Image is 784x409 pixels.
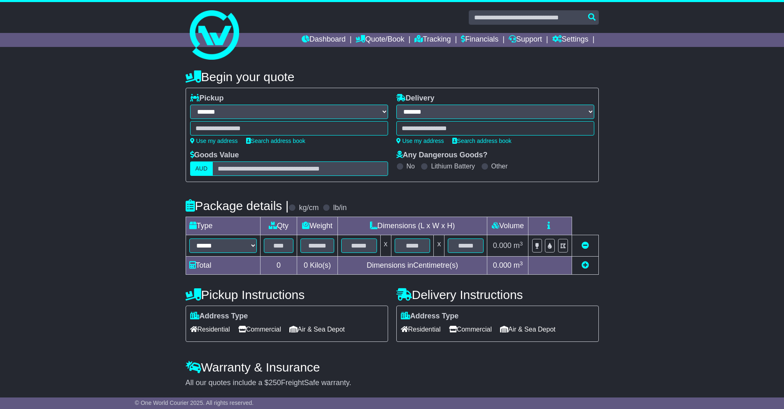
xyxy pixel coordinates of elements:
td: Dimensions (L x W x H) [337,217,487,235]
label: No [407,162,415,170]
span: Air & Sea Depot [289,323,345,336]
a: Settings [552,33,589,47]
label: Goods Value [190,151,239,160]
span: 0.000 [493,261,512,269]
a: Support [509,33,542,47]
a: Search address book [452,138,512,144]
a: Use my address [190,138,238,144]
a: Financials [461,33,498,47]
span: Commercial [238,323,281,336]
span: 250 [269,379,281,387]
a: Add new item [582,261,589,269]
sup: 3 [520,260,523,266]
a: Use my address [396,138,444,144]
td: Total [186,257,260,275]
label: kg/cm [299,203,319,213]
td: x [380,235,391,257]
td: Type [186,217,260,235]
label: Lithium Battery [431,162,475,170]
td: Weight [297,217,337,235]
span: Air & Sea Depot [500,323,556,336]
a: Tracking [414,33,451,47]
span: m [514,241,523,250]
label: Delivery [396,94,435,103]
h4: Pickup Instructions [186,288,388,301]
td: x [434,235,444,257]
label: lb/in [333,203,347,213]
span: 0 [304,261,308,269]
span: Residential [190,323,230,336]
div: All our quotes include a $ FreightSafe warranty. [186,379,599,388]
label: Pickup [190,94,224,103]
label: AUD [190,161,213,176]
h4: Warranty & Insurance [186,360,599,374]
label: Other [491,162,508,170]
h4: Begin your quote [186,70,599,84]
td: 0 [260,257,297,275]
td: Kilo(s) [297,257,337,275]
label: Address Type [401,312,459,321]
td: Dimensions in Centimetre(s) [337,257,487,275]
a: Quote/Book [356,33,404,47]
h4: Package details | [186,199,289,213]
span: 0.000 [493,241,512,250]
span: Residential [401,323,441,336]
a: Dashboard [302,33,346,47]
a: Remove this item [582,241,589,250]
label: Address Type [190,312,248,321]
td: Qty [260,217,297,235]
label: Any Dangerous Goods? [396,151,488,160]
a: Search address book [246,138,305,144]
h4: Delivery Instructions [396,288,599,301]
span: m [514,261,523,269]
sup: 3 [520,241,523,247]
span: Commercial [449,323,492,336]
span: © One World Courier 2025. All rights reserved. [135,400,254,406]
td: Volume [487,217,528,235]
